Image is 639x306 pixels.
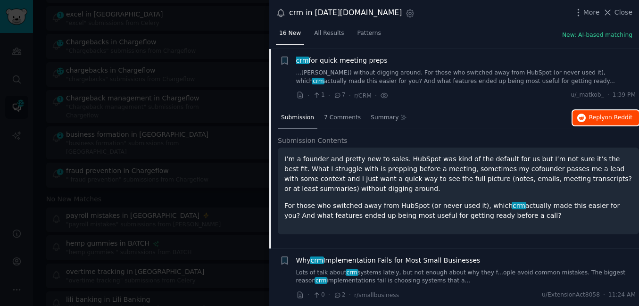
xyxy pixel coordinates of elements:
[354,26,384,45] a: Patterns
[603,8,632,17] button: Close
[603,291,605,299] span: ·
[312,78,324,84] span: crm
[333,91,345,99] span: 7
[589,114,632,122] span: Reply
[284,154,632,194] p: I’m a founder and pretty new to sales. HubSpot was kind of the default for us but I’m not sure it...
[310,256,324,264] span: crm
[311,26,347,45] a: All Results
[573,110,639,125] button: Replyon Reddit
[314,29,344,38] span: All Results
[542,291,600,299] span: u/ExtensionAct8058
[278,136,348,146] span: Submission Contents
[276,26,304,45] a: 16 New
[328,91,330,100] span: ·
[296,69,636,85] a: ...[PERSON_NAME]) without digging around. For those who switched away from HubSpot (or never used...
[307,290,309,300] span: ·
[349,290,351,300] span: ·
[296,256,481,265] span: Why Implementation Fails for Most Small Businesses
[512,202,526,209] span: crm
[346,269,358,276] span: crm
[371,114,398,122] span: Summary
[328,290,330,300] span: ·
[333,291,345,299] span: 2
[279,29,301,38] span: 16 New
[324,114,361,122] span: 7 Comments
[349,91,351,100] span: ·
[313,91,324,99] span: 1
[607,91,609,99] span: ·
[357,29,381,38] span: Patterns
[573,8,600,17] button: More
[354,92,372,99] span: r/CRM
[296,56,388,66] span: for quick meeting preps
[307,91,309,100] span: ·
[281,114,314,122] span: Submission
[296,269,636,285] a: Lots of talk aboutcrmsystems lately, but not enough about why they f...ople avoid common mistakes...
[313,291,324,299] span: 0
[571,91,604,99] span: u/_matkob_
[296,56,388,66] a: crmfor quick meeting preps
[605,114,632,121] span: on Reddit
[375,91,377,100] span: ·
[289,7,402,19] div: crm in [DATE][DOMAIN_NAME]
[613,91,636,99] span: 1:39 PM
[614,8,632,17] span: Close
[295,57,309,64] span: crm
[608,291,636,299] span: 11:24 AM
[315,277,327,284] span: crm
[296,256,481,265] a: WhycrmImplementation Fails for Most Small Businesses
[562,31,632,40] button: New: AI-based matching
[583,8,600,17] span: More
[284,201,632,221] p: For those who switched away from HubSpot (or never used it), which actually made this easier for ...
[354,292,399,298] span: r/smallbusiness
